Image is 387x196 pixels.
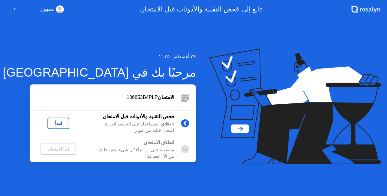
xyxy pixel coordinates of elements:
button: لنبدأ [47,118,69,129]
div: ▼ [13,5,16,13]
div: : سنساعدك على التحضير لتجربة امتحان خالية من التوتر [87,121,174,134]
div: ٢٩ أغسطس ٢٠٢٥ [3,53,196,60]
div: لنبدأ [50,121,67,126]
b: انطلاق الامتحان [144,140,174,145]
b: الامتحان [158,95,174,100]
b: فحص التقنية والأذونات قبل الامتحان [103,114,174,119]
div: ابدأ الامتحان [43,147,74,152]
b: 5 دقائق [161,122,174,126]
button: ابدأ الامتحان [41,144,76,155]
div: 136853B4PLP [30,94,174,101]
div: ستضغط على زر 'ابدأ'! كل شيء يعتمد عليك من الآن فصاعدًا [87,147,174,160]
div: مرحبًا بك في [GEOGRAPHIC_DATA] [3,63,196,81]
div: مجهول [40,5,54,13]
